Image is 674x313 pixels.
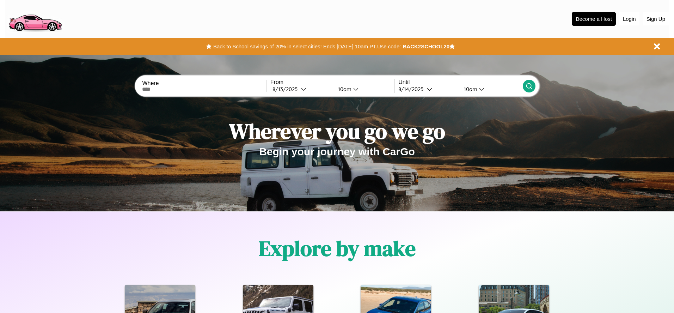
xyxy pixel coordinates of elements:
h1: Explore by make [259,234,416,263]
b: BACK2SCHOOL20 [403,43,449,49]
label: From [270,79,394,85]
button: Back to School savings of 20% in select cities! Ends [DATE] 10am PT.Use code: [212,42,403,52]
button: 10am [332,85,394,93]
img: logo [5,4,65,33]
button: Login [619,12,639,25]
button: 8/13/2025 [270,85,332,93]
label: Until [398,79,522,85]
div: 10am [460,86,479,92]
button: 10am [458,85,522,93]
div: 8 / 14 / 2025 [398,86,427,92]
label: Where [142,80,266,86]
div: 10am [335,86,353,92]
div: 8 / 13 / 2025 [272,86,301,92]
button: Become a Host [572,12,616,26]
button: Sign Up [643,12,669,25]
